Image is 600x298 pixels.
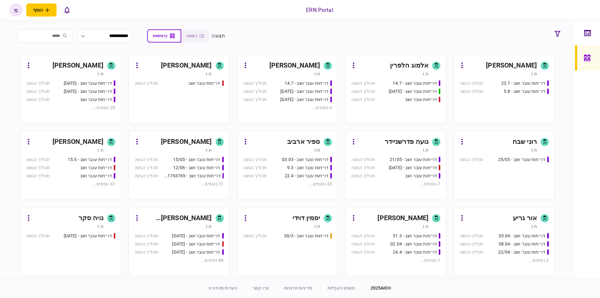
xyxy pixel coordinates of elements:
[26,80,50,87] div: תהליך הגשה
[351,80,375,87] div: תהליך הגשה
[284,233,329,239] div: דו״חות עובר ושב - 30/3
[454,131,555,200] a: רוני שבחת.זדו״חות עובר ושב - 25/05תהליך הגשה
[351,156,375,163] div: תהליך הגשה
[26,181,115,187] div: 41 נוספים ...
[188,80,220,87] div: דו״חות עובר ושב
[129,207,230,276] a: [PERSON_NAME] [PERSON_NAME]ת.זדו״חות עובר ושב - 19/03/2025תהליך הגשהדו״חות עובר ושב - 19.3.25תהלי...
[504,88,545,95] div: דו״חות עובר ושב - 5.8
[80,164,112,171] div: דו״חות עובר ושב
[64,233,112,239] div: דו״חות עובר ושב - 19.03.2025
[80,96,112,103] div: דו״חות עובר ושב
[181,29,209,43] button: רשימה
[172,241,220,247] div: דו״חות עובר ושב - 19.3.25
[135,164,158,171] div: תהליך הגשה
[243,233,267,239] div: תהליך הגשה
[513,213,537,223] div: אור גריע
[153,34,167,38] span: כרטיסיות
[135,173,158,179] div: תהליך הגשה
[243,156,267,163] div: תהליך הגשה
[345,131,446,200] a: נועה פדרשניידרת.זדו״חות עובר ושב - 21/05תהליך הגשהדו״חות עובר ושב - 03/06/25תהליך הגשהדו״חות עובר...
[351,164,375,171] div: תהליך הגשה
[460,233,483,239] div: תהליך הגשה
[499,241,545,247] div: דו״חות עובר ושב - 08.04
[287,164,329,171] div: דו״חות עובר ושב - 9.3
[327,285,355,290] a: תנאים והגבלות
[351,88,375,95] div: תהליך הגשה
[237,131,338,200] a: ספיר ארביבת.זדו״חות עובר ושב - 03.03תהליך הגשהדו״חות עובר ושב - 9.3תהליך הגשהדו״חות עובר ושב - 22...
[423,71,428,77] div: ת.ז
[97,71,103,77] div: ת.ז
[351,249,375,255] div: תהליך הגשה
[306,6,333,14] div: ERN Portal
[135,249,158,255] div: תהליך הגשה
[351,181,440,187] div: 7 נוספים ...
[512,137,537,147] div: רוני שבח
[460,249,483,255] div: תהליך הגשה
[206,71,212,77] div: ת.ז
[531,71,537,77] div: ת.ז
[26,104,115,111] div: 20 נוספים ...
[351,257,440,264] div: 1 נוספים ...
[405,173,437,179] div: דו״חות עובר ושב
[135,156,158,163] div: תהליך הגשה
[52,61,103,71] div: [PERSON_NAME]
[393,249,437,255] div: דו״חות עובר ושב - 24.4
[26,164,50,171] div: תהליך הגשה
[280,96,328,103] div: דו״חות עובר ושב - 24.7.25
[460,156,483,163] div: תהליך הגשה
[282,156,328,163] div: דו״חות עובר ושב - 03.03
[351,241,375,247] div: תהליך הגשה
[292,213,320,223] div: יסמין דוידי
[237,207,338,276] a: יסמין דוידית.זדו״חות עובר ושב - 30/3תהליך הגשה
[285,80,329,87] div: דו״חות עובר ושב - 14.7
[454,55,555,124] a: [PERSON_NAME]ת.זדו״חות עובר ושב - 23.7תהליך הגשהדו״חות עובר ושב - 5.8תהליך הגשה
[498,156,545,163] div: דו״חות עובר ושב - 25/05
[147,29,181,43] button: כרטיסיות
[80,173,112,179] div: דו״חות עובר ושב
[135,233,158,239] div: תהליך הגשה
[135,241,158,247] div: תהליך הגשה
[285,173,329,179] div: דו״חות עובר ושב - 22.4
[129,55,230,124] a: [PERSON_NAME]ת.זדו״חות עובר ושבתהליך הגשה
[351,96,375,103] div: תהליך הגשה
[390,61,429,71] div: אלמוג הלפרין
[460,88,483,95] div: תהליך הגשה
[460,241,483,247] div: תהליך הגשה
[389,164,437,171] div: דו״חות עובר ושב - 03/06/25
[52,137,103,147] div: [PERSON_NAME]
[423,223,428,230] div: ת.ז
[161,137,212,147] div: [PERSON_NAME]
[243,173,267,179] div: תהליך הגשה
[20,207,121,276] a: נויה סקרת.זדו״חות עובר ושב - 19.03.2025תהליך הגשה
[20,131,121,200] a: [PERSON_NAME]ת.זדו״חות עובר ושב - 15.5תהליך הגשהדו״חות עובר ושבתהליך הגשהדו״חות עובר ושבתהליך הגש...
[314,223,320,230] div: ת.ז
[423,147,428,153] div: ת.ז
[284,285,312,290] a: מדיניות פרטיות
[186,34,197,38] span: רשימה
[161,61,212,71] div: [PERSON_NAME]
[64,88,112,95] div: דו״חות עובר ושב - 26.06.25
[243,164,267,171] div: תהליך הגשה
[377,213,428,223] div: [PERSON_NAME]
[173,156,220,163] div: דו״חות עובר ושב - 15/05
[486,61,537,71] div: [PERSON_NAME]
[97,223,103,230] div: ת.ז
[287,137,320,147] div: ספיר ארביב
[78,213,103,223] div: נויה סקר
[314,147,320,153] div: ת.ז
[460,80,483,87] div: תהליך הגשה
[172,249,220,255] div: דו״חות עובר ושב - 19.3.25
[26,233,50,239] div: תהליך הגשה
[252,285,269,290] a: צרו קשר
[531,223,537,230] div: ת.ז
[385,137,428,147] div: נועה פדרשניידר
[314,71,320,77] div: ת.ז
[243,88,267,95] div: תהליך הגשה
[501,80,545,87] div: דו״חות עובר ושב - 23.7
[345,55,446,124] a: אלמוג הלפריןת.זדו״חות עובר ושב - 14.7תהליך הגשהדו״חות עובר ושב - 15.07.25תהליך הגשהדו״חות עובר וש...
[237,55,338,124] a: [PERSON_NAME]ת.זדו״חות עובר ושב - 14.7תהליך הגשהדו״חות עובר ושב - 23.7.25תהליך הגשהדו״חות עובר וש...
[393,233,437,239] div: דו״חות עובר ושב - 31.3
[531,147,537,153] div: ת.ז
[135,80,158,87] div: תהליך הגשה
[26,96,50,103] div: תהליך הגשה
